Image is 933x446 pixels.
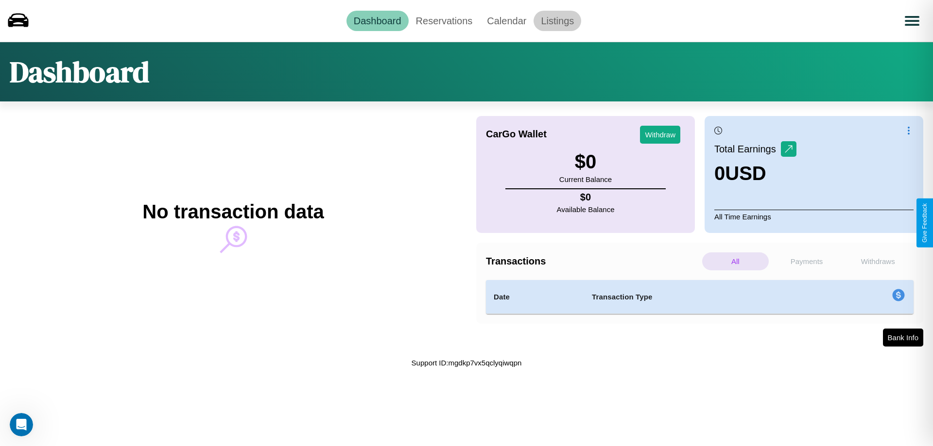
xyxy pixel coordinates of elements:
[557,192,615,203] h4: $ 0
[557,203,615,216] p: Available Balance
[486,256,700,267] h4: Transactions
[534,11,581,31] a: Listings
[714,140,781,158] p: Total Earnings
[559,151,612,173] h3: $ 0
[494,291,576,303] h4: Date
[845,252,911,270] p: Withdraws
[412,356,522,369] p: Support ID: mgdkp7vx5qclyqiwqpn
[10,413,33,436] iframe: Intercom live chat
[486,129,547,140] h4: CarGo Wallet
[702,252,769,270] p: All
[486,280,914,314] table: simple table
[898,7,926,34] button: Open menu
[346,11,409,31] a: Dashboard
[142,201,324,223] h2: No transaction data
[640,126,680,144] button: Withdraw
[409,11,480,31] a: Reservations
[559,173,612,186] p: Current Balance
[714,163,796,184] h3: 0 USD
[714,210,914,223] p: All Time Earnings
[10,52,149,92] h1: Dashboard
[592,291,812,303] h4: Transaction Type
[774,252,840,270] p: Payments
[480,11,534,31] a: Calendar
[921,203,928,243] div: Give Feedback
[883,329,923,347] button: Bank Info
